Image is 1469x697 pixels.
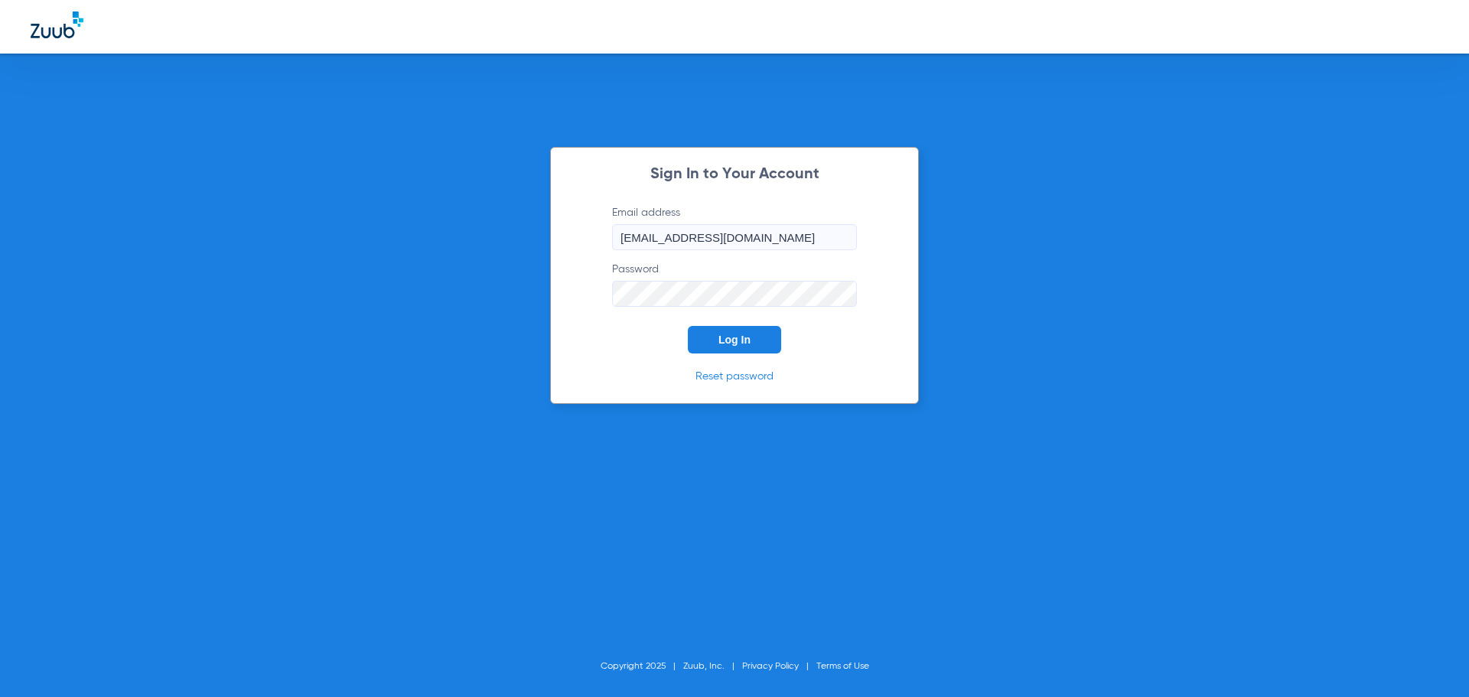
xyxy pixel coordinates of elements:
[612,281,857,307] input: Password
[601,659,683,674] li: Copyright 2025
[688,326,781,353] button: Log In
[612,224,857,250] input: Email address
[612,205,857,250] label: Email address
[589,167,880,182] h2: Sign In to Your Account
[683,659,742,674] li: Zuub, Inc.
[816,662,869,671] a: Terms of Use
[718,334,751,346] span: Log In
[31,11,83,38] img: Zuub Logo
[695,371,774,382] a: Reset password
[612,262,857,307] label: Password
[1392,624,1469,697] iframe: Chat Widget
[742,662,799,671] a: Privacy Policy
